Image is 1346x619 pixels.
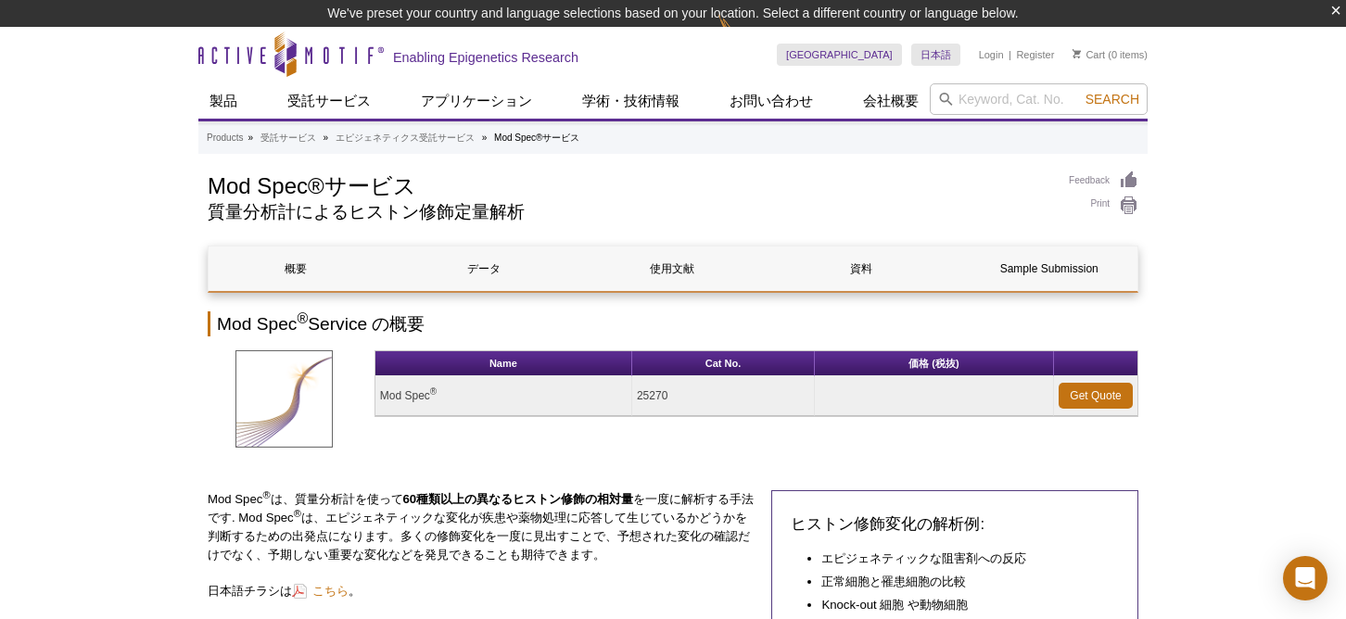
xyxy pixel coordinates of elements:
[979,48,1004,61] a: Login
[1073,49,1081,58] img: Your Cart
[260,130,316,146] a: 受託サービス
[208,582,757,600] p: 日本語チラシは 。
[1069,196,1138,216] a: Print
[821,596,1100,614] li: Knock-out 細胞 や動物細胞
[430,386,437,397] sup: ®
[208,204,1050,221] h2: 質量分析計によるヒストン修飾定量解析
[292,582,349,600] a: こちら
[262,488,270,499] sup: ®
[1016,48,1054,61] a: Register
[375,376,632,416] td: Mod Spec
[930,83,1148,115] input: Keyword, Cat. No.
[393,49,578,66] h2: Enabling Epigenetics Research
[294,507,301,518] sup: ®
[821,573,1100,591] li: 正常細胞と罹患細胞の比較
[962,246,1136,291] a: Sample Submission
[1080,91,1145,107] button: Search
[632,376,815,416] td: 25270
[1059,383,1133,409] a: Get Quote
[911,44,960,66] a: 日本語
[1069,171,1138,191] a: Feedback
[1073,44,1148,66] li: (0 items)
[403,492,634,506] strong: 60種類以上の異なるヒストン修飾の相対量
[276,83,382,119] a: 受託サービス
[774,246,948,291] a: 資料
[235,350,333,448] img: Mod Spec Service
[375,351,632,376] th: Name
[815,351,1054,376] th: 価格 (税抜)
[1073,48,1105,61] a: Cart
[718,14,768,57] img: Change Here
[209,246,383,291] a: 概要
[1283,556,1327,600] div: Open Intercom Messenger
[632,351,815,376] th: Cat No.
[777,44,902,66] a: [GEOGRAPHIC_DATA]
[852,83,930,119] a: 会社概要
[482,133,488,143] li: »
[410,83,543,119] a: アプリケーション
[1086,92,1139,107] span: Search
[397,246,571,291] a: データ
[585,246,759,291] a: 使用文献
[207,130,243,146] a: Products
[494,133,579,143] li: Mod Spec®サービス
[208,171,1050,198] h1: Mod Spec®サービス
[208,490,757,564] p: Mod Spec は、質量分析計を使って を一度に解析する手法です. Mod Spec は、エピジェネティックな変化が疾患や薬物処理に応答して生じているかどうかを判断するための出発点になります。...
[791,513,1119,536] h3: ヒストン修飾変化の解析例:
[248,133,253,143] li: »
[1009,44,1011,66] li: |
[208,311,1138,336] h2: Mod Spec Service の概要
[821,550,1100,568] li: エピジェネティックな阻害剤への反応
[297,309,308,325] sup: ®
[336,130,475,146] a: エピジェネティクス受託サービス
[198,83,248,119] a: 製品
[324,133,329,143] li: »
[571,83,691,119] a: 学術・技術情報
[718,83,824,119] a: お問い合わせ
